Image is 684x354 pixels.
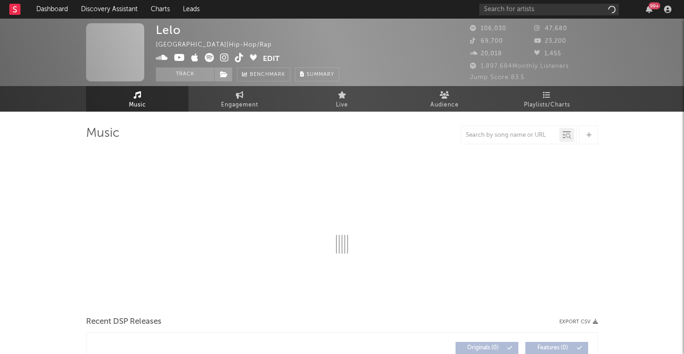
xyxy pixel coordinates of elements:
[291,86,393,112] a: Live
[534,51,561,57] span: 1,455
[479,4,619,15] input: Search for artists
[461,132,559,139] input: Search by song name or URL
[525,342,588,354] button: Features(0)
[470,26,506,32] span: 106,030
[295,67,339,81] button: Summary
[534,38,566,44] span: 23,200
[156,23,181,37] div: Lelo
[462,345,504,351] span: Originals ( 0 )
[649,2,660,9] div: 99 +
[456,342,518,354] button: Originals(0)
[156,40,282,51] div: [GEOGRAPHIC_DATA] | Hip-Hop/Rap
[470,51,502,57] span: 20,018
[646,6,652,13] button: 99+
[534,26,567,32] span: 47,680
[470,38,503,44] span: 69,700
[559,319,598,325] button: Export CSV
[307,72,334,77] span: Summary
[524,100,570,111] span: Playlists/Charts
[496,86,598,112] a: Playlists/Charts
[86,316,161,327] span: Recent DSP Releases
[188,86,291,112] a: Engagement
[393,86,496,112] a: Audience
[156,67,214,81] button: Track
[221,100,258,111] span: Engagement
[430,100,459,111] span: Audience
[470,74,524,80] span: Jump Score: 83.5
[237,67,290,81] a: Benchmark
[263,53,280,65] button: Edit
[470,63,569,69] span: 1,897,684 Monthly Listeners
[129,100,146,111] span: Music
[86,86,188,112] a: Music
[531,345,574,351] span: Features ( 0 )
[336,100,348,111] span: Live
[250,69,285,80] span: Benchmark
